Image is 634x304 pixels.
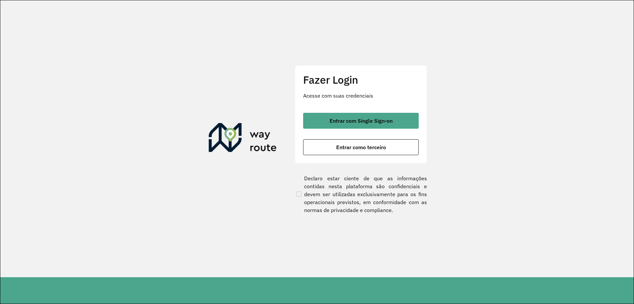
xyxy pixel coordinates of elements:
button: button [303,139,419,155]
button: button [303,113,419,129]
span: Entrar como terceiro [336,145,386,150]
img: Roteirizador AmbevTech [209,123,277,155]
span: Entrar com Single Sign-on [330,118,393,123]
label: Declaro estar ciente de que as informações contidas nesta plataforma são confidenciais e devem se... [295,174,427,214]
p: Acesse com suas credenciais [303,92,419,100]
h2: Fazer Login [303,73,419,86]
